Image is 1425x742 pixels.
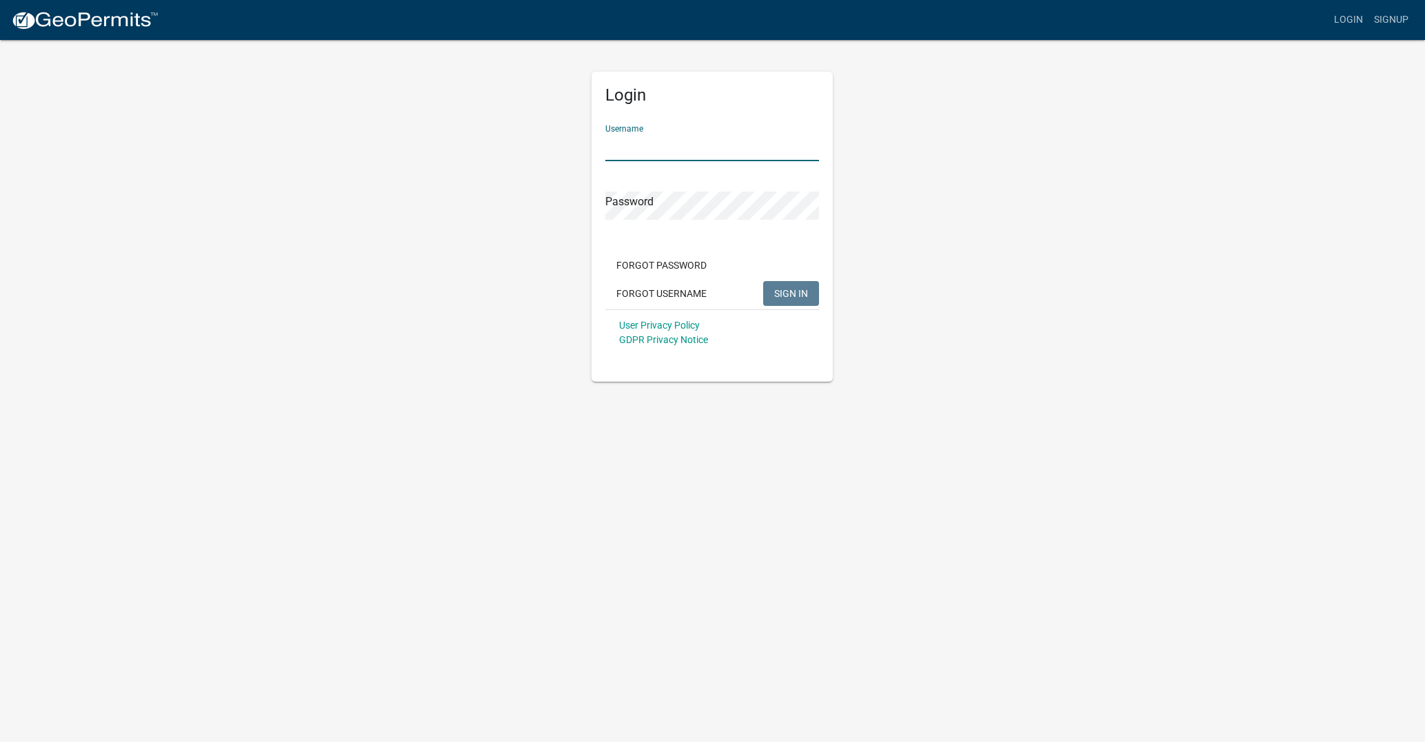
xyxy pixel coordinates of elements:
button: Forgot Username [605,281,718,306]
a: GDPR Privacy Notice [619,334,708,345]
span: SIGN IN [774,287,808,298]
h5: Login [605,85,819,105]
a: Login [1328,7,1368,33]
button: SIGN IN [763,281,819,306]
a: User Privacy Policy [619,320,700,331]
button: Forgot Password [605,253,718,278]
a: Signup [1368,7,1414,33]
